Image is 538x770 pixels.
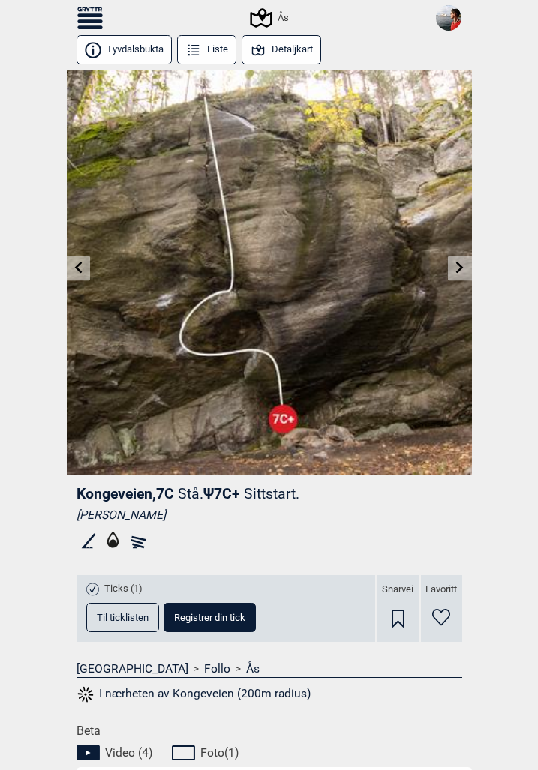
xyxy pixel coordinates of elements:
[86,603,159,632] button: Til ticklisten
[177,35,237,64] button: Liste
[204,661,230,676] a: Follo
[67,70,472,475] img: Kongeveien 210508
[104,583,143,595] span: Ticks (1)
[244,485,299,502] p: Sittstart.
[200,745,239,760] span: Foto ( 1 )
[97,613,149,622] span: Til ticklisten
[203,485,299,502] span: Ψ 7C+
[174,613,245,622] span: Registrer din tick
[246,661,260,676] a: Ås
[77,35,173,64] button: Tyvdalsbukta
[252,9,289,27] div: Ås
[77,485,174,502] span: Kongeveien , 7C
[77,685,311,704] button: I nærheten av Kongeveien (200m radius)
[77,508,462,523] div: [PERSON_NAME]
[242,35,322,64] button: Detaljkart
[77,661,188,676] a: [GEOGRAPHIC_DATA]
[178,485,203,502] p: Stå.
[425,583,457,596] span: Favoritt
[77,661,462,676] nav: > >
[164,603,256,632] button: Registrer din tick
[377,575,419,642] div: Snarvei
[436,5,461,31] img: 96237517 3053624591380607 2383231920386342912 n
[105,745,152,760] span: Video ( 4 )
